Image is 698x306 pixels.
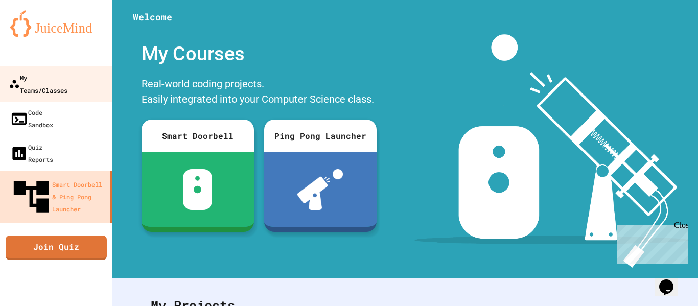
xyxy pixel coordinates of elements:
img: banner-image-my-projects.png [414,34,688,268]
iframe: chat widget [655,265,688,296]
div: Chat with us now!Close [4,4,71,65]
img: ppl-with-ball.png [297,169,343,210]
div: Smart Doorbell & Ping Pong Launcher [10,176,106,218]
div: Ping Pong Launcher [264,120,377,152]
iframe: chat widget [613,221,688,264]
div: Quiz Reports [10,141,53,166]
img: logo-orange.svg [10,10,102,37]
div: Smart Doorbell [142,120,254,152]
a: Join Quiz [6,236,107,260]
div: Real-world coding projects. Easily integrated into your Computer Science class. [136,74,382,112]
div: Code Sandbox [10,106,53,131]
img: sdb-white.svg [183,169,212,210]
div: My Teams/Classes [9,71,67,96]
div: My Courses [136,34,382,74]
